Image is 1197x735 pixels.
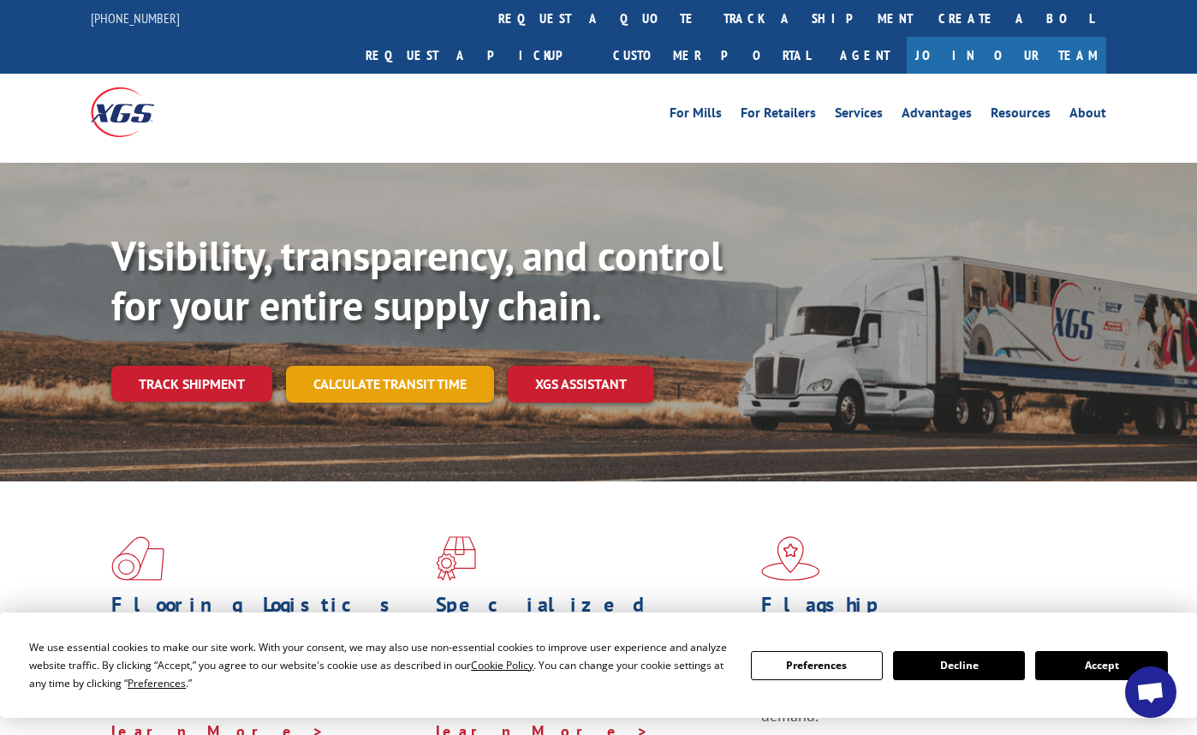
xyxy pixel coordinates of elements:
[1035,651,1167,680] button: Accept
[741,106,816,125] a: For Retailers
[111,229,723,332] b: Visibility, transparency, and control for your entire supply chain.
[111,366,272,402] a: Track shipment
[111,536,164,581] img: xgs-icon-total-supply-chain-intelligence-red
[823,37,907,74] a: Agent
[751,651,883,680] button: Preferences
[111,595,423,644] h1: Flooring Logistics Solutions
[902,106,972,125] a: Advantages
[893,651,1025,680] button: Decline
[128,676,186,690] span: Preferences
[835,106,883,125] a: Services
[286,366,494,403] a: Calculate transit time
[436,536,476,581] img: xgs-icon-focused-on-flooring-red
[761,595,1073,665] h1: Flagship Distribution Model
[1125,666,1176,718] div: Open chat
[353,37,600,74] a: Request a pickup
[436,595,747,644] h1: Specialized Freight Experts
[600,37,823,74] a: Customer Portal
[761,665,1029,726] span: Our agile distribution network gives you nationwide inventory management on demand.
[670,106,722,125] a: For Mills
[471,658,533,672] span: Cookie Policy
[508,366,654,403] a: XGS ASSISTANT
[1069,106,1106,125] a: About
[761,536,820,581] img: xgs-icon-flagship-distribution-model-red
[91,9,180,27] a: [PHONE_NUMBER]
[29,638,730,692] div: We use essential cookies to make our site work. With your consent, we may also use non-essential ...
[907,37,1106,74] a: Join Our Team
[991,106,1051,125] a: Resources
